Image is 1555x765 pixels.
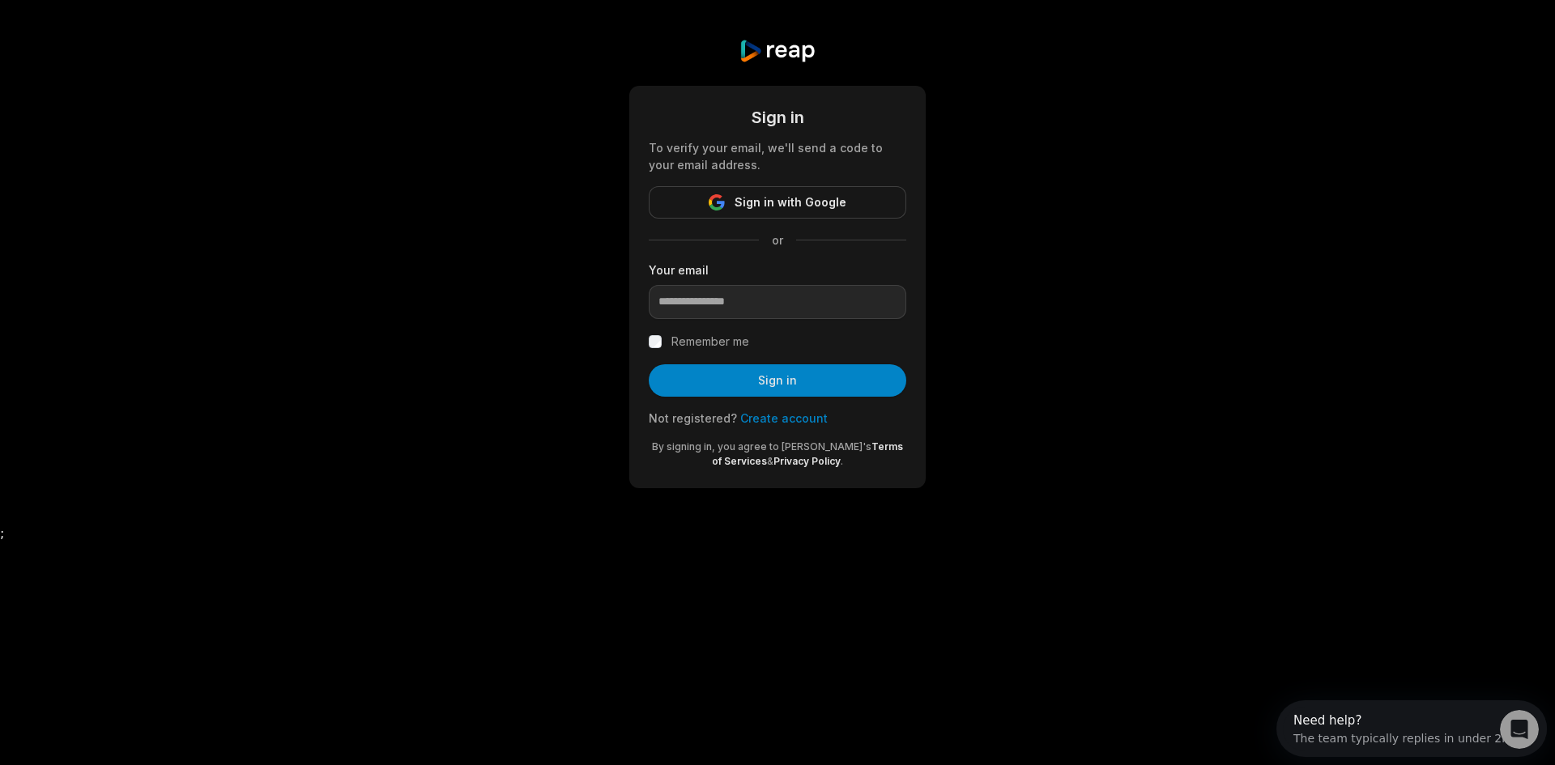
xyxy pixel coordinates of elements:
iframe: Intercom live chat discovery launcher [1276,700,1547,757]
div: To verify your email, we'll send a code to your email address. [649,139,906,173]
div: The team typically replies in under 2m [17,27,236,44]
a: Create account [740,411,828,425]
label: Your email [649,261,906,278]
iframe: Intercom live chat [1500,710,1539,749]
button: Sign in with Google [649,186,906,219]
span: By signing in, you agree to [PERSON_NAME]'s [652,440,871,453]
img: reap [739,39,816,63]
button: Sign in [649,364,906,397]
div: Sign in [649,105,906,130]
a: Terms of Services [712,440,903,467]
span: & [767,455,773,467]
span: Not registered? [649,411,737,425]
span: or [759,232,796,249]
a: Privacy Policy [773,455,841,467]
span: Sign in with Google [735,193,846,212]
span: . [841,455,843,467]
div: Need help? [17,14,236,27]
div: Open Intercom Messenger [6,6,284,51]
label: Remember me [671,332,749,351]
